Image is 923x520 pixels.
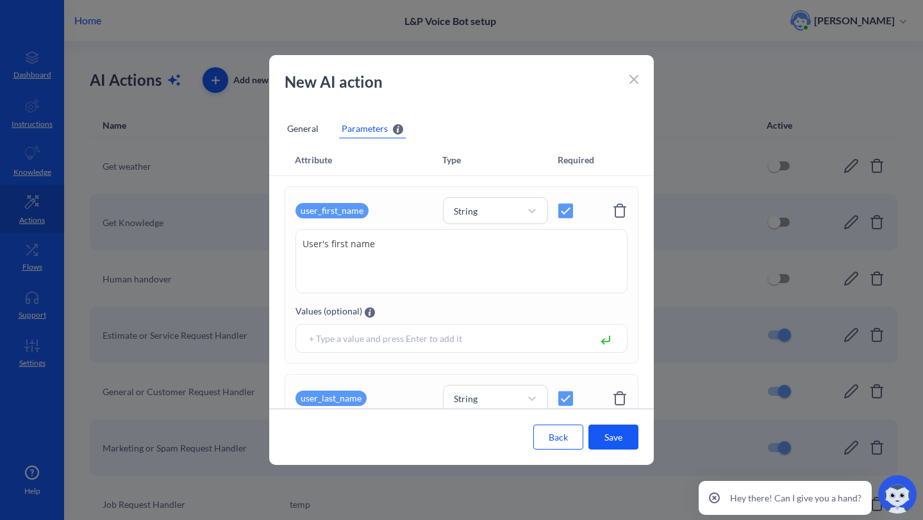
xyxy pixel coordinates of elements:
div: Attribute [295,155,442,165]
div: String [454,204,478,218]
div: user_last_name [295,391,367,406]
textarea: User's first name [295,229,628,293]
div: String [454,392,478,405]
div: user_first_name [295,203,369,218]
label: Values (optional) [295,306,362,316]
button: Save [588,425,638,450]
img: copilot-icon.svg [878,475,917,514]
input: + Type a value and press Enter to add it [303,331,588,346]
div: Required [558,155,603,165]
div: Type [442,155,558,165]
button: Back [533,425,583,450]
div: General [285,119,321,138]
p: Hey there! Can I give you a hand? [730,491,861,505]
span: Parameters [342,122,388,135]
p: New AI action [285,70,624,93]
